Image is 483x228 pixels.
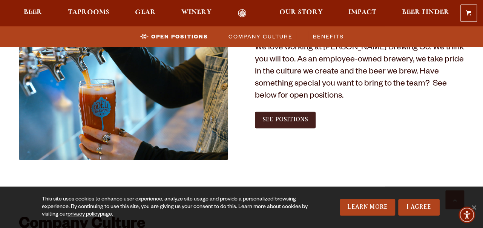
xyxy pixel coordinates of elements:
[135,9,156,15] span: Gear
[402,9,449,15] span: Beer Finder
[151,31,208,42] span: Open Positions
[274,9,328,18] a: Our Story
[176,9,216,18] a: Winery
[340,199,395,216] a: Learn More
[130,9,161,18] a: Gear
[397,9,454,18] a: Beer Finder
[63,9,114,18] a: Taprooms
[458,207,475,223] div: Accessibility Menu
[343,9,381,18] a: Impact
[398,199,440,216] a: I Agree
[255,43,464,103] p: We love working at [PERSON_NAME] Brewing Co. We think you will too. As an employee-owned brewery,...
[136,31,212,42] a: Open Positions
[19,9,47,18] a: Beer
[67,212,100,218] a: privacy policy
[181,9,212,15] span: Winery
[255,112,316,128] a: See Positions
[228,31,293,42] span: Company Culture
[262,116,308,123] span: See Positions
[308,31,348,42] a: Benefits
[279,9,323,15] span: Our Story
[24,9,42,15] span: Beer
[42,196,309,219] div: This site uses cookies to enhance user experience, analyze site usage and provide a personalized ...
[313,31,344,42] span: Benefits
[19,21,228,160] img: Jobs_1
[348,9,376,15] span: Impact
[228,9,256,18] a: Odell Home
[224,31,296,42] a: Company Culture
[68,9,109,15] span: Taprooms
